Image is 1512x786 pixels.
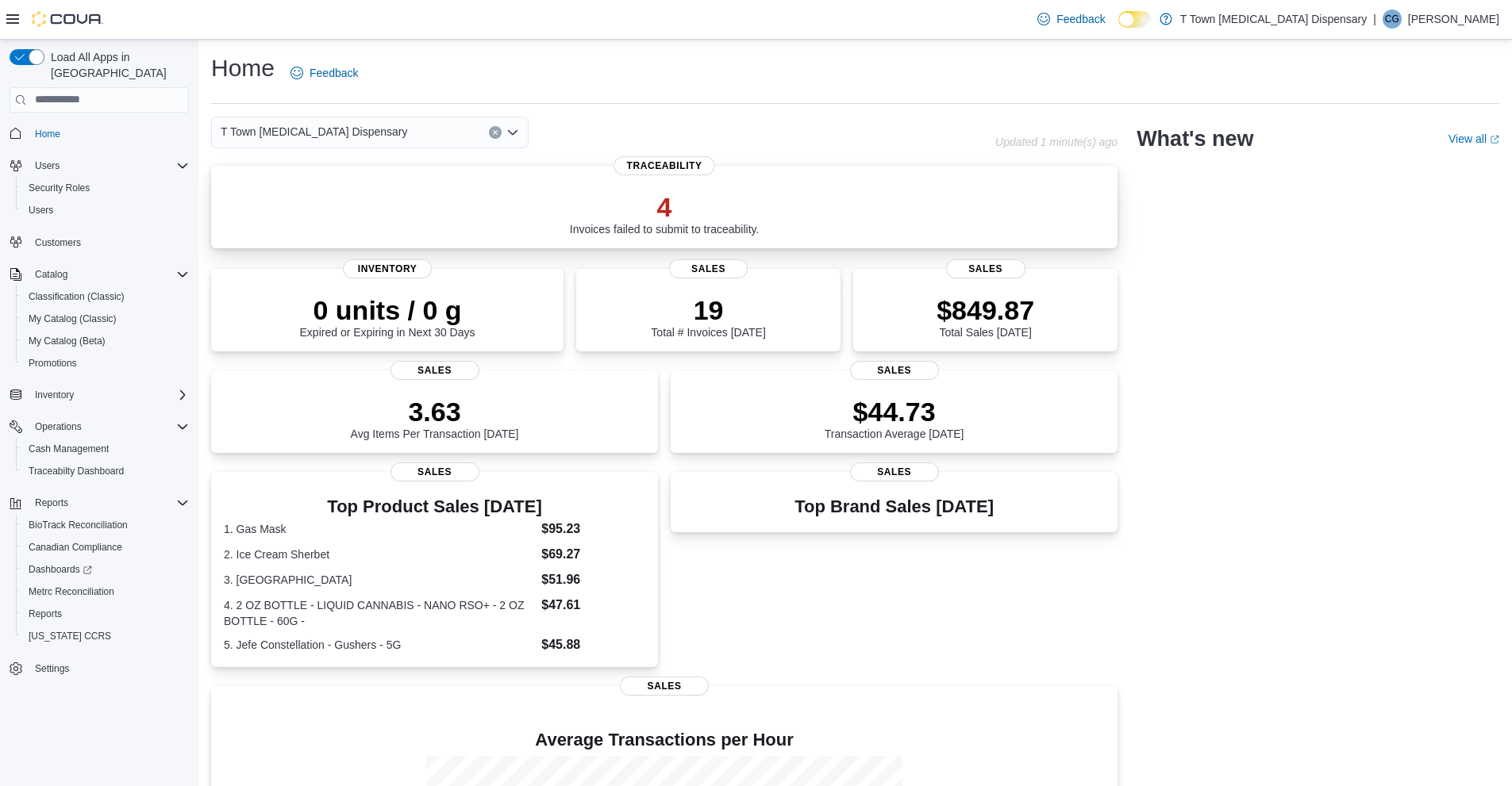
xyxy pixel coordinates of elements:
p: 3.63 [351,396,519,428]
h4: Average Transactions per Hour [224,730,1105,750]
p: 19 [651,294,765,326]
button: Inventory [29,385,80,405]
button: Canadian Compliance [16,536,195,558]
span: Users [35,159,60,172]
h1: Home [211,52,275,84]
h3: Top Product Sales [DATE] [224,497,645,516]
span: Reports [29,493,189,512]
button: Inventory [3,384,195,406]
span: T Town [MEDICAL_DATA] Dispensary [221,122,407,141]
a: My Catalog (Beta) [22,332,112,351]
span: Load All Apps in [GEOGRAPHIC_DATA] [44,49,189,81]
button: Clear input [489,126,502,139]
button: Promotions [16,352,195,374]
span: Dark Mode [1118,28,1119,29]
a: Feedback [284,57,364,89]
button: My Catalog (Beta) [16,330,195,352]
span: Traceability [614,156,715,175]
a: Reports [22,604,68,623]
span: Inventory [29,385,189,405]
button: [US_STATE] CCRS [16,625,195,647]
span: Security Roles [29,182,90,194]
span: Sales [946,259,1025,278]
p: | [1373,10,1376,29]
span: Security Roles [22,178,189,197]
p: 4 [570,191,760,223]
dt: 2. Ice Cream Sherbet [224,546,535,562]
button: Customers [3,231,195,254]
a: Customers [29,233,87,252]
span: Catalog [29,265,189,284]
span: Cash Management [29,443,109,455]
span: Classification (Classic) [29,290,125,303]
span: Catalog [35,268,67,281]
span: Feedback [1056,11,1105,27]
img: Cova [32,11,103,27]
a: My Catalog (Classic) [22,309,123,328]
nav: Complex example [10,116,189,722]
div: Expired or Expiring in Next 30 Days [300,294,475,339]
div: Avg Items Per Transaction [DATE] [351,396,519,440]
a: Home [29,125,67,144]
span: Users [22,201,189,220]
button: Settings [3,657,195,680]
button: Reports [29,493,75,512]
button: BioTrack Reconciliation [16,514,195,536]
a: Dashboards [16,558,195,581]
span: Sales [850,462,939,481]
dt: 5. Jefe Constellation - Gushers - 5G [224,637,535,653]
div: Total Sales [DATE] [937,294,1034,339]
button: Metrc Reconciliation [16,581,195,603]
button: Catalog [29,265,74,284]
a: Metrc Reconciliation [22,582,121,601]
span: Dashboards [22,560,189,579]
span: Home [35,128,60,140]
dt: 4. 2 OZ BOTTLE - LIQUID CANNABIS - NANO RSO+ - 2 OZ BOTTLE - 60G - [224,597,535,629]
span: Reports [35,497,68,509]
span: Sales [850,361,939,380]
button: Operations [3,416,195,438]
a: [US_STATE] CCRS [22,627,117,646]
span: BioTrack Reconciliation [22,516,189,535]
div: Transaction Average [DATE] [825,396,964,440]
a: Classification (Classic) [22,287,131,306]
span: My Catalog (Classic) [22,309,189,328]
p: $44.73 [825,396,964,428]
span: Canadian Compliance [22,538,189,557]
a: View allExternal link [1449,132,1499,145]
span: Reports [29,608,62,620]
dd: $95.23 [541,520,645,539]
span: Sales [391,361,479,380]
button: Traceabilty Dashboard [16,460,195,482]
span: Promotions [22,354,189,373]
span: Inventory [343,259,432,278]
dd: $69.27 [541,545,645,564]
button: Users [29,156,66,175]
dt: 1. Gas Mask [224,521,535,537]
svg: External link [1490,135,1499,144]
dd: $47.61 [541,596,645,615]
span: Users [29,204,53,217]
button: Users [3,155,195,177]
p: $849.87 [937,294,1034,326]
span: Cash Management [22,439,189,458]
span: My Catalog (Beta) [22,332,189,351]
span: Home [29,124,189,144]
button: Catalog [3,263,195,286]
span: Washington CCRS [22,627,189,646]
span: Sales [391,462,479,481]
a: Traceabilty Dashboard [22,462,130,481]
dd: $45.88 [541,635,645,654]
span: Customers [35,236,81,249]
span: CG [1385,10,1399,29]
p: [PERSON_NAME] [1408,10,1499,29]
span: Operations [35,420,82,433]
span: Operations [29,417,189,436]
span: My Catalog (Classic) [29,312,117,325]
a: Security Roles [22,178,96,197]
span: Feedback [310,65,358,81]
button: Open list of options [506,126,519,139]
button: Users [16,199,195,221]
div: Total # Invoices [DATE] [651,294,765,339]
dt: 3. [GEOGRAPHIC_DATA] [224,572,535,588]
